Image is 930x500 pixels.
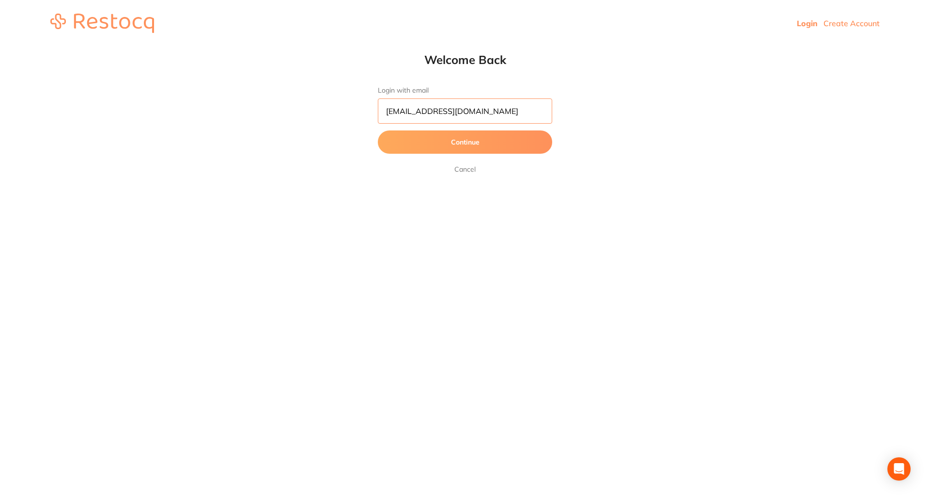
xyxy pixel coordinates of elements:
[823,18,880,28] a: Create Account
[358,52,572,67] h1: Welcome Back
[797,18,818,28] a: Login
[887,457,911,481] div: Open Intercom Messenger
[50,14,154,33] img: restocq_logo.svg
[452,163,478,175] a: Cancel
[378,86,552,95] label: Login with email
[378,130,552,154] button: Continue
